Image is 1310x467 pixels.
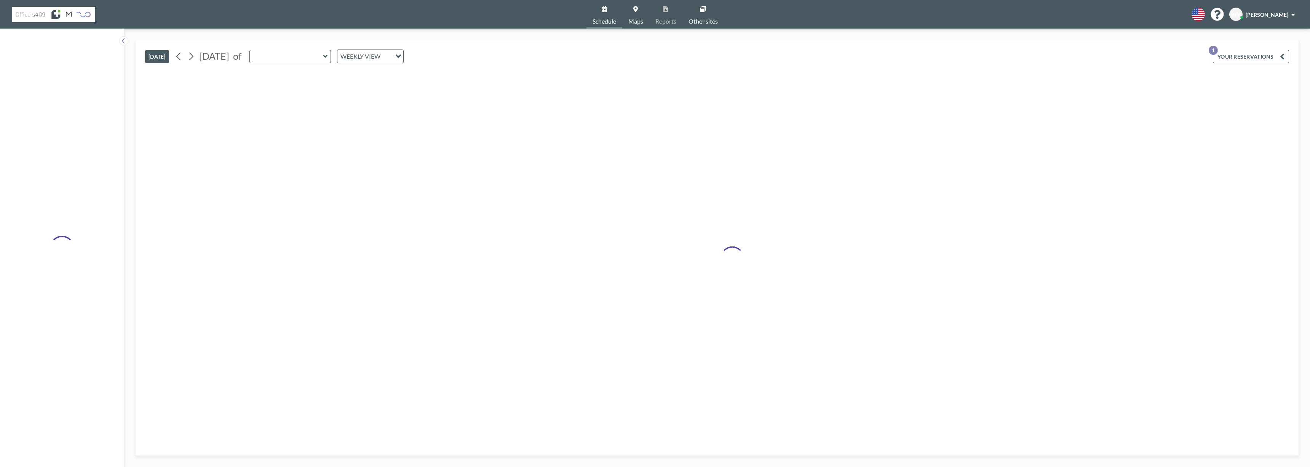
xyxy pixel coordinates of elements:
div: Search for option [337,50,403,63]
span: of [233,50,241,62]
p: 1 [1209,46,1218,55]
span: WEEKLY VIEW [339,51,382,61]
img: organization-logo [12,7,95,22]
button: [DATE] [145,50,169,63]
button: YOUR RESERVATIONS1 [1213,50,1289,63]
span: Maps [628,18,643,24]
span: Other sites [689,18,718,24]
span: WV [1231,11,1241,18]
span: [DATE] [199,50,229,62]
span: [PERSON_NAME] [1246,11,1288,18]
span: Reports [655,18,676,24]
input: Search for option [383,51,391,61]
span: Schedule [593,18,616,24]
